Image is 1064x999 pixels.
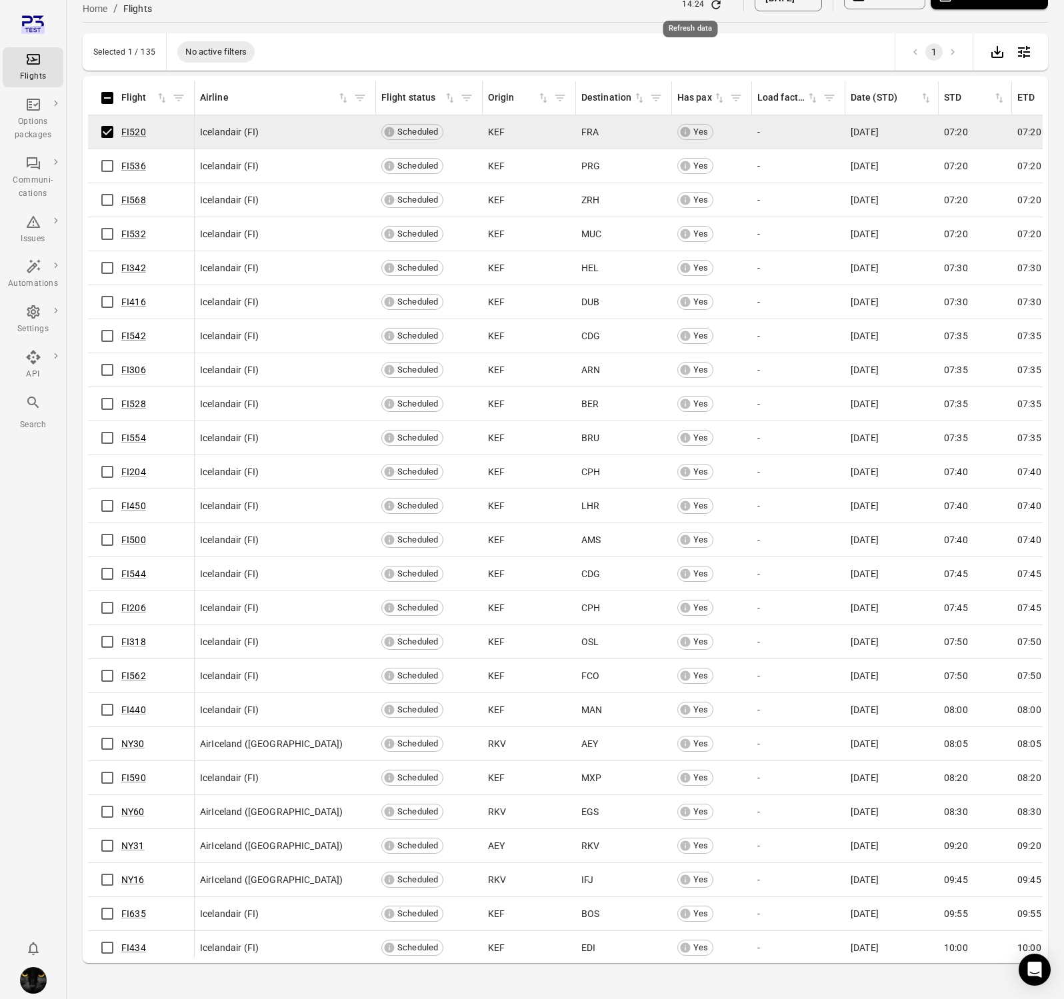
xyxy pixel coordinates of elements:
[121,908,146,919] a: FI635
[581,261,599,275] span: HEL
[581,703,602,716] span: MAN
[689,533,713,546] span: Yes
[757,227,840,241] div: -
[169,88,189,108] button: Filter by flight
[944,703,968,716] span: 08:00
[689,363,713,377] span: Yes
[1017,397,1041,411] span: 07:35
[488,159,505,173] span: KEF
[200,91,350,105] div: Sort by airline in ascending order
[15,962,52,999] button: Iris
[851,703,879,716] span: [DATE]
[8,368,58,381] div: API
[200,601,259,614] span: Icelandair (FI)
[121,297,146,307] a: FI416
[757,295,840,309] div: -
[851,805,879,818] span: [DATE]
[3,391,63,435] button: Search
[123,2,152,15] div: Flights
[393,465,443,479] span: Scheduled
[200,193,259,207] span: Icelandair (FI)
[689,635,713,648] span: Yes
[200,91,337,105] div: Airline
[393,227,443,241] span: Scheduled
[1017,329,1041,343] span: 07:35
[121,433,146,443] a: FI554
[121,195,146,205] a: FI568
[121,534,146,545] a: FI500
[200,227,259,241] span: Icelandair (FI)
[851,295,879,309] span: [DATE]
[944,567,968,580] span: 07:45
[488,499,505,512] span: KEF
[581,91,646,105] div: Sort by destination in ascending order
[581,397,599,411] span: BER
[121,704,146,715] a: FI440
[581,669,599,682] span: FCO
[944,295,968,309] span: 07:30
[200,805,343,818] span: AirIceland ([GEOGRAPHIC_DATA])
[1017,193,1041,207] span: 07:20
[200,91,350,105] span: Airline
[819,88,839,108] button: Filter by load factor
[925,43,943,61] button: page 1
[581,533,601,546] span: AMS
[851,431,879,445] span: [DATE]
[381,91,457,105] div: Sort by flight status in ascending order
[677,91,726,105] div: Sort by has pax in ascending order
[488,533,505,546] span: KEF
[677,91,713,105] div: Has pax
[393,499,443,512] span: Scheduled
[200,261,259,275] span: Icelandair (FI)
[121,738,145,749] a: NY30
[488,125,505,139] span: KEF
[757,363,840,377] div: -
[121,229,146,239] a: FI532
[488,91,537,105] div: Origin
[689,839,713,852] span: Yes
[121,91,155,105] div: Flight
[851,227,879,241] span: [DATE]
[3,47,63,87] a: Flights
[944,771,968,784] span: 08:20
[457,88,477,108] button: Filter by flight status
[393,567,443,580] span: Scheduled
[944,193,968,207] span: 07:20
[944,533,968,546] span: 07:40
[944,635,968,648] span: 07:50
[3,255,63,295] a: Automations
[851,465,879,479] span: [DATE]
[851,397,879,411] span: [DATE]
[488,295,505,309] span: KEF
[200,431,259,445] span: Icelandair (FI)
[8,233,58,246] div: Issues
[581,805,599,818] span: EGS
[581,329,600,343] span: CDG
[393,295,443,309] span: Scheduled
[851,159,879,173] span: [DATE]
[689,771,713,784] span: Yes
[488,465,505,479] span: KEF
[200,771,259,784] span: Icelandair (FI)
[757,567,840,580] div: -
[851,363,879,377] span: [DATE]
[200,567,259,580] span: Icelandair (FI)
[393,329,443,343] span: Scheduled
[121,602,146,613] a: FI206
[200,669,259,682] span: Icelandair (FI)
[757,805,840,818] div: -
[944,363,968,377] span: 07:35
[488,397,505,411] span: KEF
[944,91,993,105] div: STD
[488,363,505,377] span: KEF
[200,533,259,546] span: Icelandair (FI)
[1017,159,1041,173] span: 07:20
[689,329,713,343] span: Yes
[581,601,600,614] span: CPH
[121,568,146,579] a: FI544
[393,159,443,173] span: Scheduled
[689,227,713,241] span: Yes
[757,261,840,275] div: -
[393,533,443,546] span: Scheduled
